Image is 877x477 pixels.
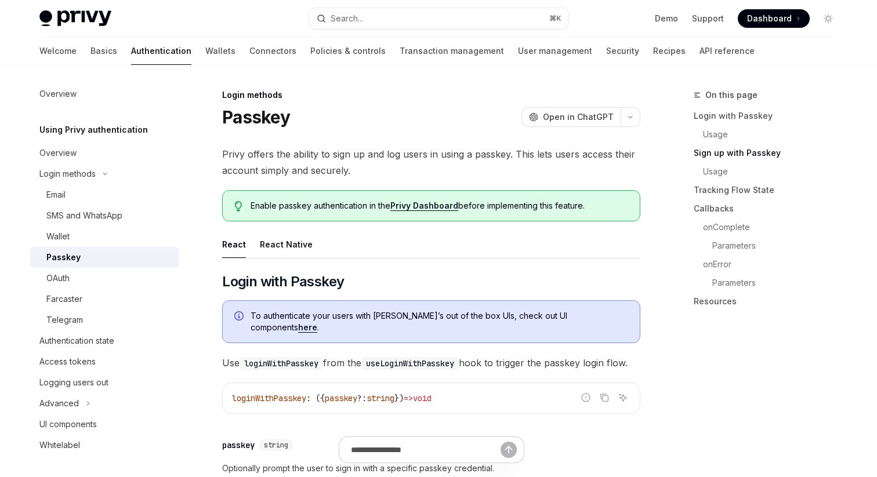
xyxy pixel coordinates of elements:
div: Whitelabel [39,438,80,452]
button: Report incorrect code [578,390,593,405]
a: UI components [30,414,179,435]
a: Resources [694,292,847,311]
a: Farcaster [30,289,179,309]
a: OAuth [30,268,179,289]
div: Login methods [39,167,96,181]
a: Welcome [39,37,77,65]
a: Demo [655,13,678,24]
div: Farcaster [46,292,82,306]
div: Overview [39,146,77,160]
button: Login methods [30,163,179,184]
button: React [222,231,246,258]
div: Advanced [39,396,79,410]
a: Parameters [694,274,847,292]
a: Telegram [30,309,179,330]
a: Policies & controls [310,37,386,65]
button: Search...⌘K [309,8,568,29]
a: Privy Dashboard [390,201,458,211]
a: Authentication [131,37,191,65]
span: => [404,393,413,403]
span: string [367,393,394,403]
span: Login with Passkey [222,272,344,291]
button: Toggle dark mode [819,9,838,28]
a: Passkey [30,247,179,268]
a: Dashboard [738,9,810,28]
a: Support [692,13,724,24]
button: React Native [260,231,313,258]
div: OAuth [46,271,70,285]
span: Enable passkey authentication in the before implementing this feature. [251,200,628,212]
div: Login methods [222,89,640,101]
a: Logging users out [30,372,179,393]
div: UI components [39,417,97,431]
a: here [298,322,317,333]
span: To authenticate your users with [PERSON_NAME]’s out of the box UIs, check out UI components . [251,310,628,333]
a: Callbacks [694,199,847,218]
button: Ask AI [615,390,630,405]
div: Authentication state [39,334,114,348]
svg: Tip [234,201,242,212]
a: Recipes [653,37,686,65]
a: Wallet [30,226,179,247]
span: passkey [325,393,357,403]
a: Overview [30,143,179,163]
button: Copy the contents from the code block [597,390,612,405]
div: Logging users out [39,376,108,389]
span: Dashboard [747,13,792,24]
a: Connectors [249,37,296,65]
div: Search... [331,12,363,26]
a: onComplete [694,218,847,236]
span: Use from the hook to trigger the passkey login flow. [222,355,640,371]
a: Access tokens [30,351,179,372]
button: Open in ChatGPT [521,107,621,127]
span: : ({ [306,393,325,403]
div: Passkey [46,250,81,264]
a: Login with Passkey [694,107,847,125]
input: Ask a question... [351,437,501,463]
button: Send message [501,442,517,458]
div: Wallet [46,230,70,243]
div: Overview [39,87,77,101]
a: Authentication state [30,330,179,351]
code: useLoginWithPasskey [361,357,459,370]
span: Privy offers the ability to sign up and log users in using a passkey. This lets users access thei... [222,146,640,179]
a: API reference [700,37,755,65]
svg: Info [234,311,246,323]
a: Transaction management [400,37,504,65]
div: Email [46,188,66,202]
span: On this page [705,88,758,102]
span: }) [394,393,404,403]
a: Email [30,184,179,205]
div: SMS and WhatsApp [46,209,122,223]
a: onError [694,255,847,274]
a: Overview [30,83,179,104]
a: Sign up with Passkey [694,144,847,162]
button: Advanced [30,393,179,414]
span: void [413,393,432,403]
a: SMS and WhatsApp [30,205,179,226]
a: Security [606,37,639,65]
a: Usage [694,162,847,181]
div: Telegram [46,313,83,327]
span: ?: [357,393,367,403]
img: light logo [39,10,111,27]
span: Open in ChatGPT [543,111,614,123]
a: Whitelabel [30,435,179,456]
span: ⌘ K [549,14,561,23]
code: loginWithPasskey [240,357,323,370]
a: Parameters [694,236,847,255]
a: Basics [90,37,117,65]
h1: Passkey [222,107,290,128]
a: Usage [694,125,847,144]
a: Wallets [205,37,235,65]
div: Access tokens [39,355,96,369]
a: Tracking Flow State [694,181,847,199]
span: loginWithPasskey [232,393,306,403]
h5: Using Privy authentication [39,123,148,137]
a: User management [518,37,592,65]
